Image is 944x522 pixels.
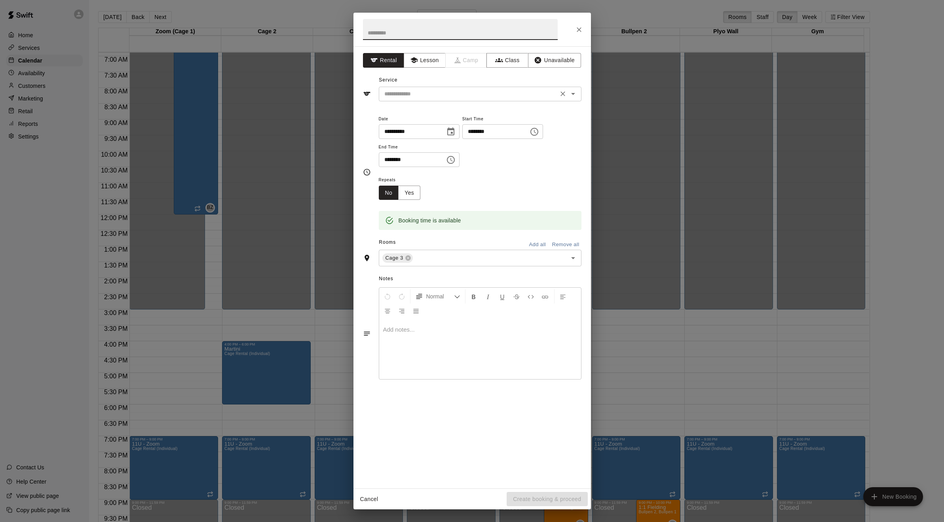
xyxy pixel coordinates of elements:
[568,88,579,99] button: Open
[538,289,552,304] button: Insert Link
[556,289,570,304] button: Left Align
[412,289,463,304] button: Formatting Options
[526,124,542,140] button: Choose time, selected time is 5:30 PM
[409,304,423,318] button: Justify Align
[382,253,413,263] div: Cage 3
[363,53,405,68] button: Rental
[404,53,445,68] button: Lesson
[379,186,421,200] div: outlined button group
[379,273,581,285] span: Notes
[381,304,394,318] button: Center Align
[395,289,408,304] button: Redo
[568,252,579,264] button: Open
[510,289,523,304] button: Format Strikethrough
[524,289,538,304] button: Insert Code
[395,304,408,318] button: Right Align
[398,186,420,200] button: Yes
[496,289,509,304] button: Format Underline
[426,292,454,300] span: Normal
[379,114,460,125] span: Date
[363,330,371,338] svg: Notes
[382,254,406,262] span: Cage 3
[528,53,581,68] button: Unavailable
[446,53,487,68] span: Camps can only be created in the Services page
[572,23,586,37] button: Close
[399,213,461,228] div: Booking time is available
[443,152,459,168] button: Choose time, selected time is 7:00 PM
[363,168,371,176] svg: Timing
[379,239,396,245] span: Rooms
[443,124,459,140] button: Choose date, selected date is Sep 19, 2025
[381,289,394,304] button: Undo
[486,53,528,68] button: Class
[525,239,550,251] button: Add all
[379,77,397,83] span: Service
[379,142,460,153] span: End Time
[557,88,568,99] button: Clear
[550,239,581,251] button: Remove all
[379,175,427,186] span: Repeats
[462,114,543,125] span: Start Time
[379,186,399,200] button: No
[363,254,371,262] svg: Rooms
[357,492,382,507] button: Cancel
[481,289,495,304] button: Format Italics
[467,289,481,304] button: Format Bold
[363,90,371,98] svg: Service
